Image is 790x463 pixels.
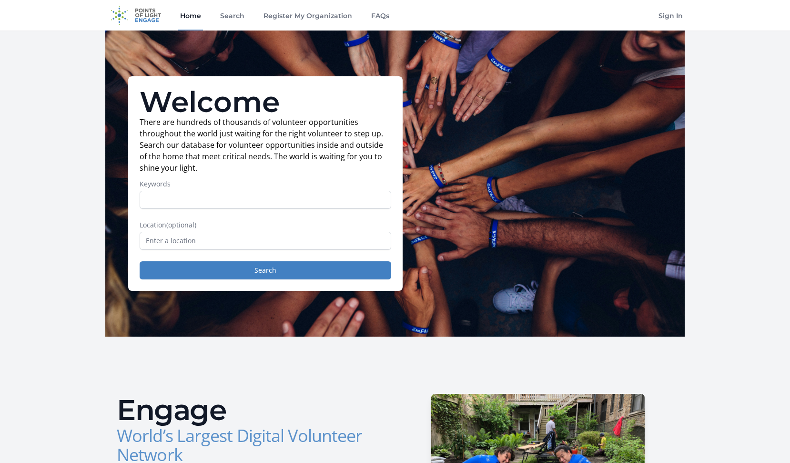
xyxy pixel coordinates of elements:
[140,116,391,174] p: There are hundreds of thousands of volunteer opportunities throughout the world just waiting for ...
[140,232,391,250] input: Enter a location
[117,396,387,424] h2: Engage
[166,220,196,229] span: (optional)
[140,261,391,279] button: Search
[140,220,391,230] label: Location
[140,179,391,189] label: Keywords
[140,88,391,116] h1: Welcome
